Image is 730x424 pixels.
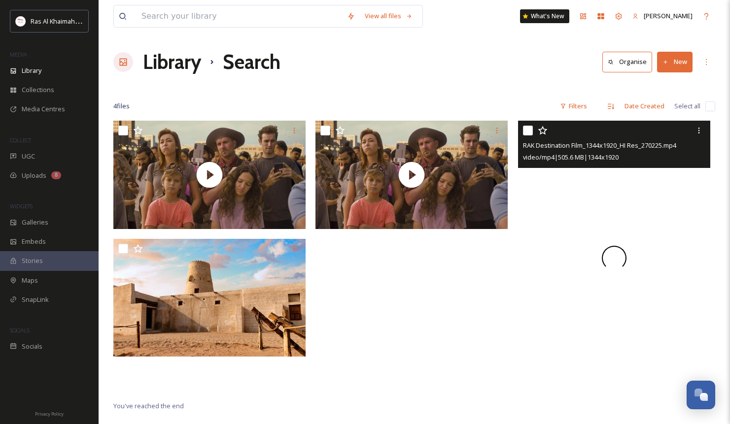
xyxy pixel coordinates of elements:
[137,5,342,27] input: Search your library
[22,342,42,351] span: Socials
[113,401,184,410] span: You've reached the end
[523,153,619,162] span: video/mp4 | 505.6 MB | 1344 x 1920
[113,239,308,357] img: Jazeera Al Hamra.jpg
[22,171,46,180] span: Uploads
[22,276,38,285] span: Maps
[687,381,715,409] button: Open Chat
[10,136,31,144] span: COLLECT
[10,326,30,334] span: SOCIALS
[22,152,35,161] span: UGC
[644,11,693,20] span: [PERSON_NAME]
[523,141,676,150] span: RAK Destination Film_1344x1920_HI Res_270225.mp4
[602,52,652,72] button: Organise
[10,202,33,210] span: WIDGETS
[22,66,41,75] span: Library
[315,121,508,228] img: thumbnail
[31,16,170,26] span: Ras Al Khaimah Tourism Development Authority
[143,47,201,77] a: Library
[113,101,130,111] span: 4 file s
[22,218,48,227] span: Galleries
[627,6,697,26] a: [PERSON_NAME]
[223,47,280,77] h1: Search
[35,407,64,419] a: Privacy Policy
[360,6,417,26] a: View all files
[22,295,49,304] span: SnapLink
[10,51,27,58] span: MEDIA
[22,256,43,265] span: Stories
[22,237,46,246] span: Embeds
[674,101,700,111] span: Select all
[22,104,65,114] span: Media Centres
[657,52,693,72] button: New
[51,171,61,179] div: 8
[16,16,26,26] img: Logo_RAKTDA_RGB-01.png
[113,121,306,228] img: thumbnail
[602,52,657,72] a: Organise
[520,9,569,23] a: What's New
[620,97,669,116] div: Date Created
[22,85,54,95] span: Collections
[35,411,64,417] span: Privacy Policy
[555,97,592,116] div: Filters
